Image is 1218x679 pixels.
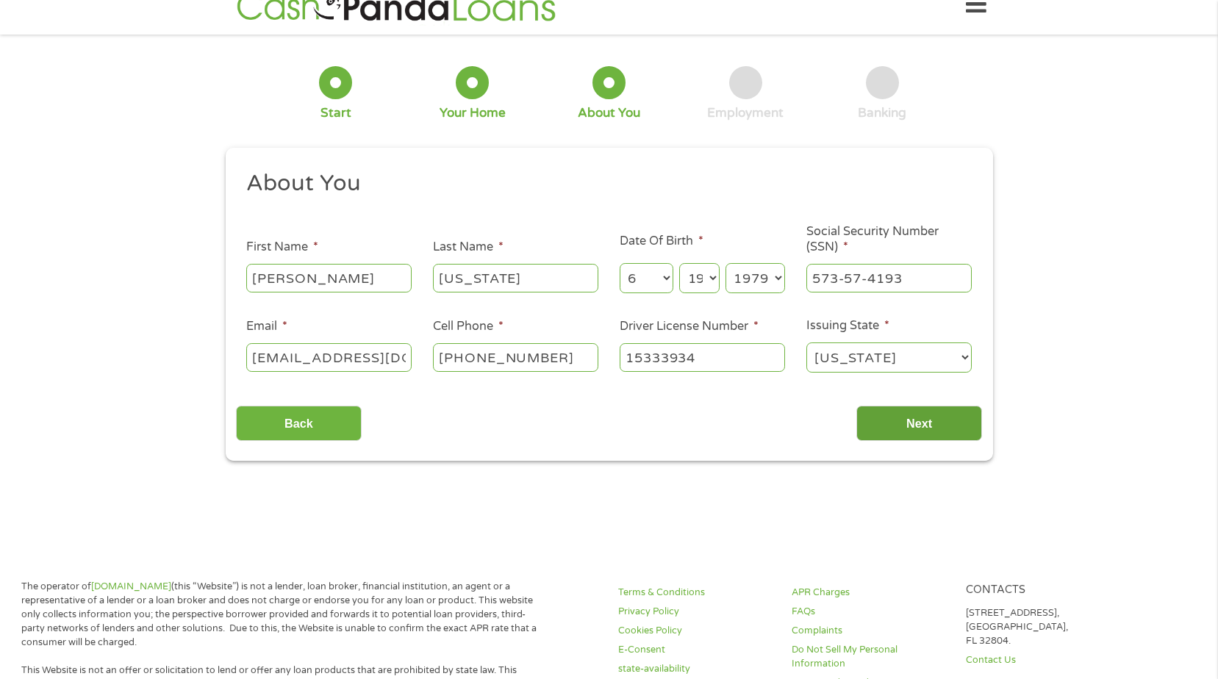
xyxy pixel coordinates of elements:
[792,605,947,619] a: FAQs
[966,583,1122,597] h4: Contacts
[618,624,774,638] a: Cookies Policy
[792,586,947,600] a: APR Charges
[618,605,774,619] a: Privacy Policy
[246,343,412,371] input: john@gmail.com
[966,653,1122,667] a: Contact Us
[246,240,318,255] label: First Name
[620,234,703,249] label: Date Of Birth
[966,606,1122,648] p: [STREET_ADDRESS], [GEOGRAPHIC_DATA], FL 32804.
[792,624,947,638] a: Complaints
[246,169,961,198] h2: About You
[236,406,362,442] input: Back
[618,643,774,657] a: E-Consent
[856,406,982,442] input: Next
[806,264,972,292] input: 078-05-1120
[320,105,351,121] div: Start
[578,105,640,121] div: About You
[792,643,947,671] a: Do Not Sell My Personal Information
[858,105,906,121] div: Banking
[91,581,171,592] a: [DOMAIN_NAME]
[707,105,784,121] div: Employment
[620,319,759,334] label: Driver License Number
[433,343,598,371] input: (541) 754-3010
[806,318,889,334] label: Issuing State
[246,319,287,334] label: Email
[618,586,774,600] a: Terms & Conditions
[433,264,598,292] input: Smith
[21,580,543,649] p: The operator of (this “Website”) is not a lender, loan broker, financial institution, an agent or...
[618,662,774,676] a: state-availability
[433,240,504,255] label: Last Name
[246,264,412,292] input: John
[440,105,506,121] div: Your Home
[806,224,972,255] label: Social Security Number (SSN)
[433,319,504,334] label: Cell Phone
